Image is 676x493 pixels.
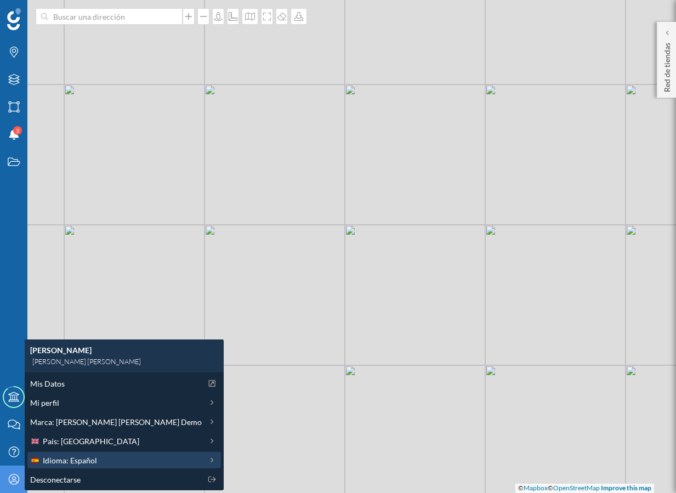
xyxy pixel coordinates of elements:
img: Geoblink Logo [7,8,21,30]
span: Mis Datos [30,378,65,389]
a: Mapbox [524,484,548,492]
span: Idioma: Español [43,455,97,466]
div: [PERSON_NAME] [PERSON_NAME] [30,356,218,367]
span: Support [23,8,63,18]
p: Red de tiendas [662,38,673,92]
a: OpenStreetMap [553,484,600,492]
a: Improve this map [601,484,651,492]
span: Marca: [PERSON_NAME] [PERSON_NAME] Demo [30,416,202,428]
span: País: [GEOGRAPHIC_DATA] [43,435,139,447]
span: 3 [16,125,19,136]
span: Desconectarse [30,474,81,485]
div: © © [515,484,654,493]
span: Mi perfil [30,397,59,409]
div: [PERSON_NAME] [30,345,218,356]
